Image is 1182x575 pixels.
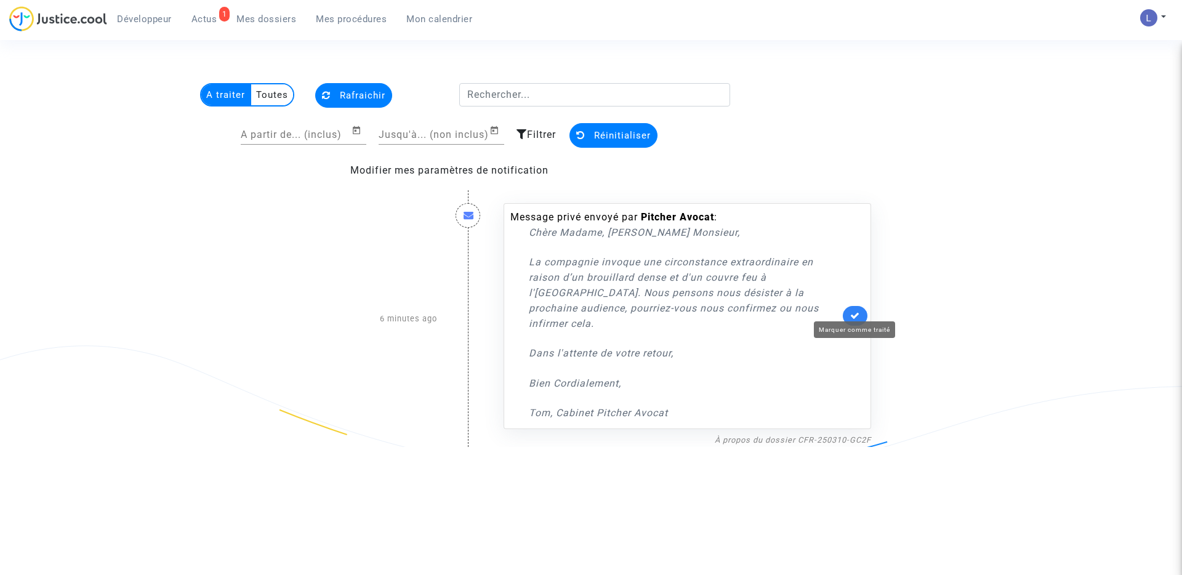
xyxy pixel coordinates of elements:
[316,14,387,25] span: Mes procédures
[569,123,657,148] button: Réinitialiser
[396,10,482,28] a: Mon calendrier
[406,14,472,25] span: Mon calendrier
[715,435,871,444] a: À propos du dossier CFR-250310-GC2F
[107,10,182,28] a: Développeur
[459,83,731,107] input: Rechercher...
[251,84,293,105] multi-toggle-item: Toutes
[302,191,446,447] div: 6 minutes ago
[227,10,306,28] a: Mes dossiers
[201,84,251,105] multi-toggle-item: A traiter
[191,14,217,25] span: Actus
[236,14,296,25] span: Mes dossiers
[1140,9,1157,26] img: AATXAJzI13CaqkJmx-MOQUbNyDE09GJ9dorwRvFSQZdH=s96-c
[529,405,840,420] p: Tom, Cabinet Pitcher Avocat
[350,164,549,176] a: Modifier mes paramètres de notification
[510,210,840,420] div: Message privé envoyé par :
[641,211,714,223] b: Pitcher Avocat
[340,90,385,101] span: Rafraichir
[529,225,840,240] p: Chère Madame, [PERSON_NAME] Monsieur,
[315,83,392,108] button: Rafraichir
[529,254,840,331] p: La compagnie invoque une circonstance extraordinaire en raison d’un brouillard dense et d'un couv...
[529,376,840,391] p: Bien Cordialement,
[117,14,172,25] span: Développeur
[219,7,230,22] div: 1
[489,123,504,138] button: Open calendar
[594,130,651,141] span: Réinitialiser
[306,10,396,28] a: Mes procédures
[9,6,107,31] img: jc-logo.svg
[527,129,556,140] span: Filtrer
[352,123,366,138] button: Open calendar
[182,10,227,28] a: 1Actus
[529,345,840,361] p: Dans l'attente de votre retour,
